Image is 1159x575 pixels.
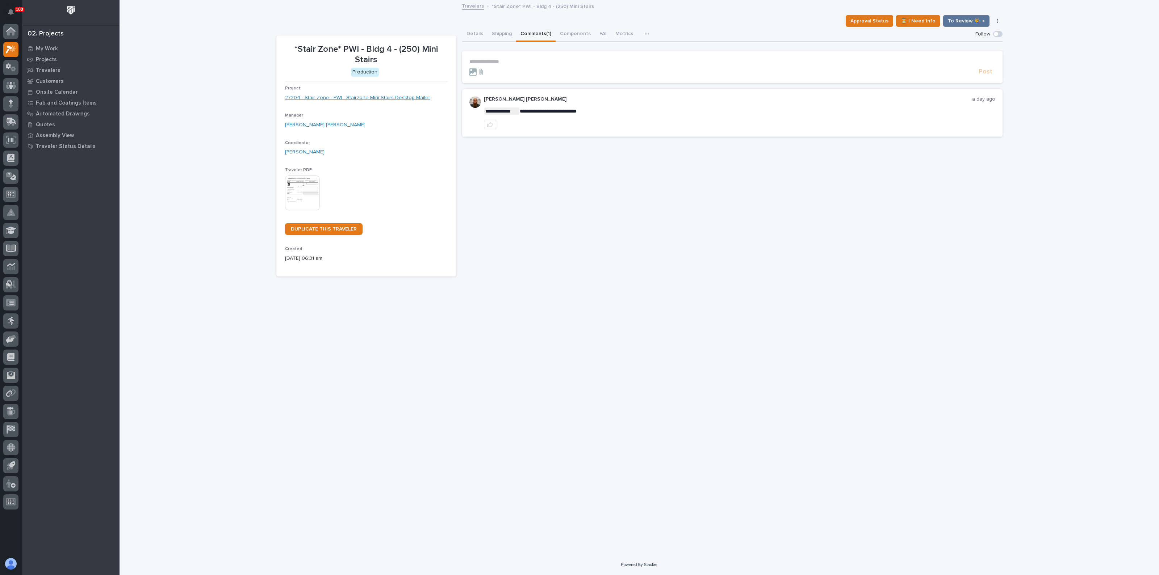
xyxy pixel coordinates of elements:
button: FAI [595,27,611,42]
button: Notifications [3,4,18,20]
a: Assembly View [22,130,120,141]
span: DUPLICATE THIS TRAVELER [291,227,357,232]
p: Projects [36,56,57,63]
button: ⏳ I Need Info [896,15,940,27]
p: Traveler Status Details [36,143,96,150]
button: Comments (1) [516,27,556,42]
a: Automated Drawings [22,108,120,119]
p: Assembly View [36,132,74,139]
a: Quotes [22,119,120,130]
a: [PERSON_NAME] [PERSON_NAME] [285,121,365,129]
img: OxLEZpfySCed1pJ1Psjq [469,96,481,108]
p: Automated Drawings [36,111,90,117]
button: To Review 👨‍🏭 → [943,15,989,27]
p: 100 [16,7,23,12]
button: Post [976,68,995,76]
p: Travelers [36,67,60,74]
span: Created [285,247,302,251]
span: Approval Status [850,17,888,25]
button: Details [462,27,488,42]
a: Traveler Status Details [22,141,120,152]
p: Follow [975,31,990,37]
p: Fab and Coatings Items [36,100,97,106]
a: My Work [22,43,120,54]
span: To Review 👨‍🏭 → [948,17,985,25]
a: DUPLICATE THIS TRAVELER [285,223,363,235]
a: 27204 - Stair Zone - PWI - Stairzone Mini Stairs Desktop Mailer [285,94,430,102]
p: Onsite Calendar [36,89,78,96]
a: Customers [22,76,120,86]
a: Travelers [462,1,484,10]
p: a day ago [972,96,995,102]
div: 02. Projects [28,30,64,38]
img: Workspace Logo [64,4,78,17]
span: ⏳ I Need Info [901,17,936,25]
a: Powered By Stacker [621,562,657,567]
p: *Stair Zone* PWI - Bldg 4 - (250) Mini Stairs [492,2,594,10]
p: My Work [36,46,58,52]
p: Customers [36,78,64,85]
button: Components [556,27,595,42]
button: Approval Status [846,15,893,27]
p: [DATE] 06:31 am [285,255,448,262]
div: Production [351,68,379,77]
span: Post [979,68,992,76]
p: [PERSON_NAME] [PERSON_NAME] [484,96,972,102]
span: Traveler PDF [285,168,312,172]
span: Manager [285,113,303,118]
button: users-avatar [3,556,18,571]
button: like this post [484,120,496,129]
button: Shipping [488,27,516,42]
div: Notifications100 [9,9,18,20]
a: Onsite Calendar [22,86,120,97]
p: *Stair Zone* PWI - Bldg 4 - (250) Mini Stairs [285,44,448,65]
p: Quotes [36,122,55,128]
span: Coordinator [285,141,310,145]
a: Projects [22,54,120,65]
button: Metrics [611,27,637,42]
a: [PERSON_NAME] [285,148,325,156]
span: Project [285,86,300,90]
a: Travelers [22,65,120,76]
a: Fab and Coatings Items [22,97,120,108]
